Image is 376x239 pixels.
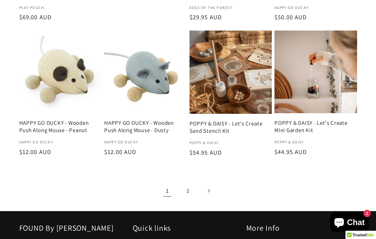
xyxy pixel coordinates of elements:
[200,182,217,199] a: Next page
[189,120,272,134] a: POPPY & DAISY - Let's Create Sand Stencil Kit
[104,119,187,134] a: HAPPY GO DUCKY - Wooden Push Along Mouse - Dusty
[159,182,176,199] span: Page 1
[180,182,196,199] a: Page 2
[19,223,130,233] h2: FOUND By [PERSON_NAME]
[19,119,102,134] a: HAPPY GO DUCKY - Wooden Push Along Mouse - Peanut
[246,223,357,233] h2: More Info
[328,212,371,234] inbox-online-store-chat: Shopify online store chat
[274,119,357,134] a: POPPY & DAISY - Let's Create Mini Garden Kit
[133,223,244,233] h2: Quick links
[19,182,357,199] nav: Pagination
